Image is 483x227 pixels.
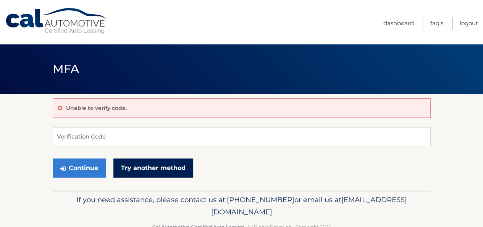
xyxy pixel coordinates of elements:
[211,195,407,216] span: [EMAIL_ADDRESS][DOMAIN_NAME]
[460,17,478,29] a: Logout
[66,105,127,111] p: Unable to verify code.
[430,17,443,29] a: FAQ's
[383,17,414,29] a: Dashboard
[53,158,106,178] button: Continue
[5,8,108,35] a: Cal Automotive
[58,194,426,218] p: If you need assistance, please contact us at: or email us at
[53,62,79,76] span: MFA
[53,127,431,146] input: Verification Code
[227,195,294,204] span: [PHONE_NUMBER]
[113,158,193,178] a: Try another method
